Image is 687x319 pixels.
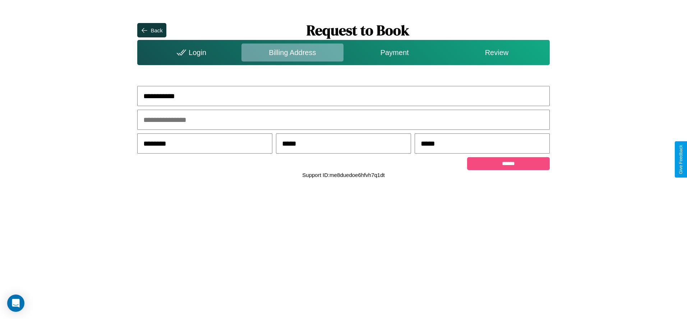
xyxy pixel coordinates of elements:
[137,23,166,37] button: Back
[446,44,548,61] div: Review
[302,170,384,180] p: Support ID: me8duedoe6hfvh7q1dt
[343,44,446,61] div: Payment
[166,20,550,40] h1: Request to Book
[139,44,241,61] div: Login
[241,44,343,61] div: Billing Address
[678,145,683,174] div: Give Feedback
[151,27,162,33] div: Back
[7,295,24,312] div: Open Intercom Messenger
